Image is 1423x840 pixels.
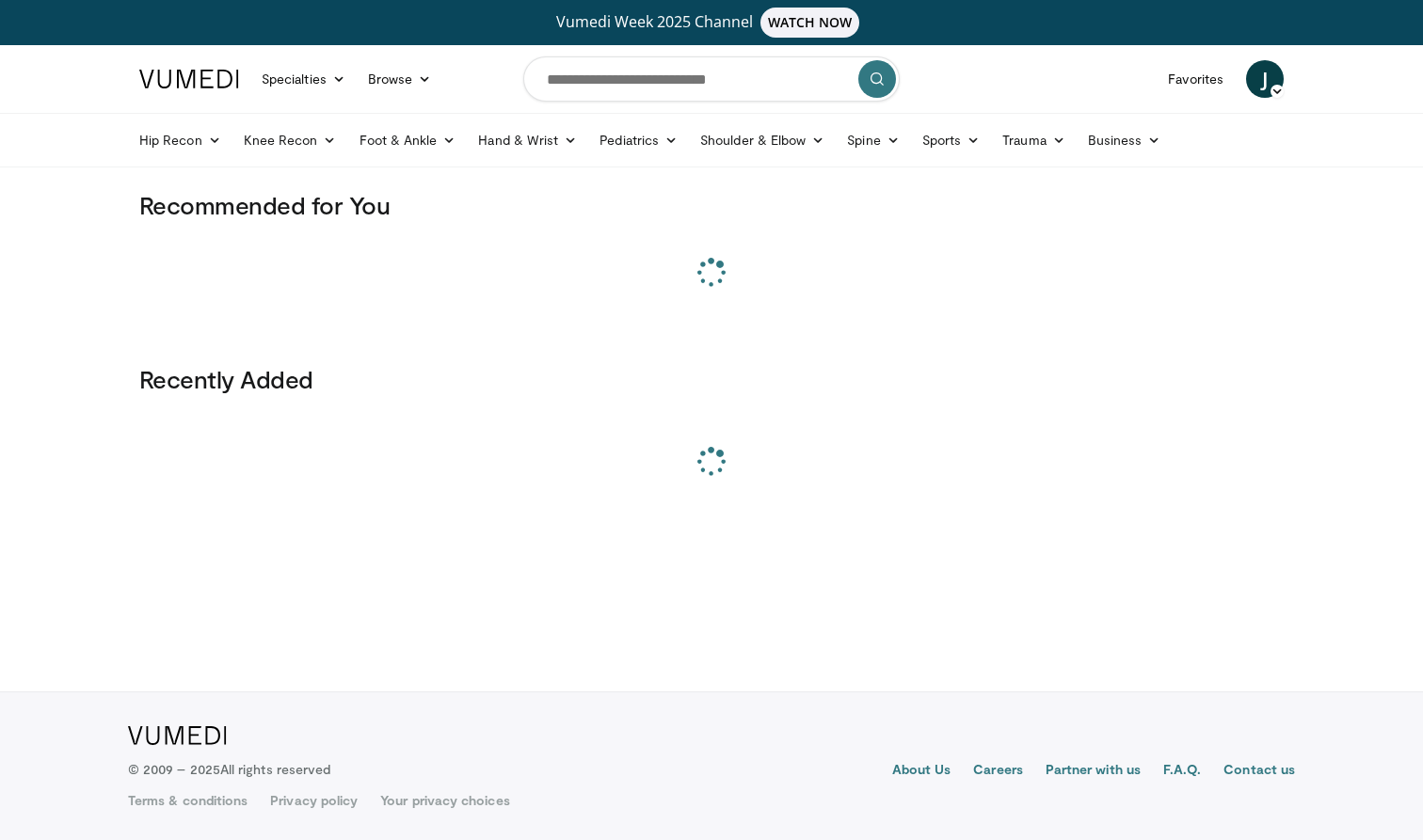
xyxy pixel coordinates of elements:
a: Business [1077,121,1173,159]
a: F.A.Q. [1163,760,1201,783]
a: Pediatrics [588,121,689,159]
span: All rights reserved [220,761,330,777]
h3: Recently Added [139,364,1284,394]
a: Sports [911,121,992,159]
h3: Recommended for You [139,190,1284,220]
a: Browse [357,60,443,98]
a: Spine [836,121,910,159]
img: VuMedi Logo [139,70,239,88]
a: Shoulder & Elbow [689,121,836,159]
a: Trauma [991,121,1077,159]
a: Specialties [250,60,357,98]
a: Careers [973,760,1023,783]
a: Partner with us [1046,760,1141,783]
a: Contact us [1223,760,1295,783]
p: © 2009 – 2025 [128,760,330,779]
a: Favorites [1157,60,1235,98]
a: Your privacy choices [380,791,509,810]
img: VuMedi Logo [128,726,227,745]
a: J [1246,60,1284,98]
a: Terms & conditions [128,791,248,810]
span: WATCH NOW [760,8,860,38]
a: Hand & Wrist [467,121,588,159]
a: Foot & Ankle [348,121,468,159]
a: About Us [892,760,951,783]
a: Hip Recon [128,121,232,159]
input: Search topics, interventions [523,56,900,102]
a: Knee Recon [232,121,348,159]
a: Vumedi Week 2025 ChannelWATCH NOW [142,8,1281,38]
a: Privacy policy [270,791,358,810]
